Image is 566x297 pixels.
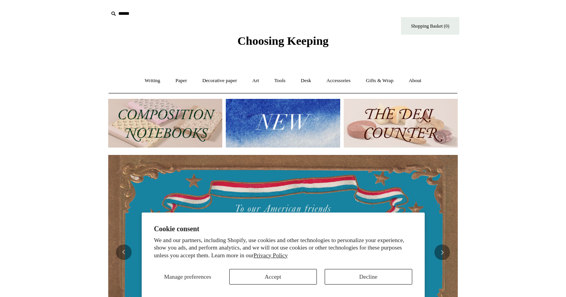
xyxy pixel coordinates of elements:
[237,34,329,47] span: Choosing Keeping
[154,237,412,260] p: We and our partners, including Shopify, use cookies and other technologies to personalize your ex...
[116,244,132,260] button: Previous
[237,40,329,46] a: Choosing Keeping
[164,274,211,280] span: Manage preferences
[154,225,412,233] h2: Cookie consent
[169,70,194,91] a: Paper
[253,252,288,258] a: Privacy Policy
[108,99,222,148] img: 202302 Composition ledgers.jpg__PID:69722ee6-fa44-49dd-a067-31375e5d54ec
[226,99,340,148] img: New.jpg__PID:f73bdf93-380a-4a35-bcfe-7823039498e1
[229,269,317,285] button: Accept
[401,17,459,35] a: Shopping Basket (0)
[359,70,401,91] a: Gifts & Wrap
[245,70,266,91] a: Art
[138,70,167,91] a: Writing
[402,70,429,91] a: About
[344,99,458,148] img: The Deli Counter
[320,70,358,91] a: Accessories
[154,269,221,285] button: Manage preferences
[434,244,450,260] button: Next
[267,70,293,91] a: Tools
[325,269,412,285] button: Decline
[195,70,244,91] a: Decorative paper
[294,70,318,91] a: Desk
